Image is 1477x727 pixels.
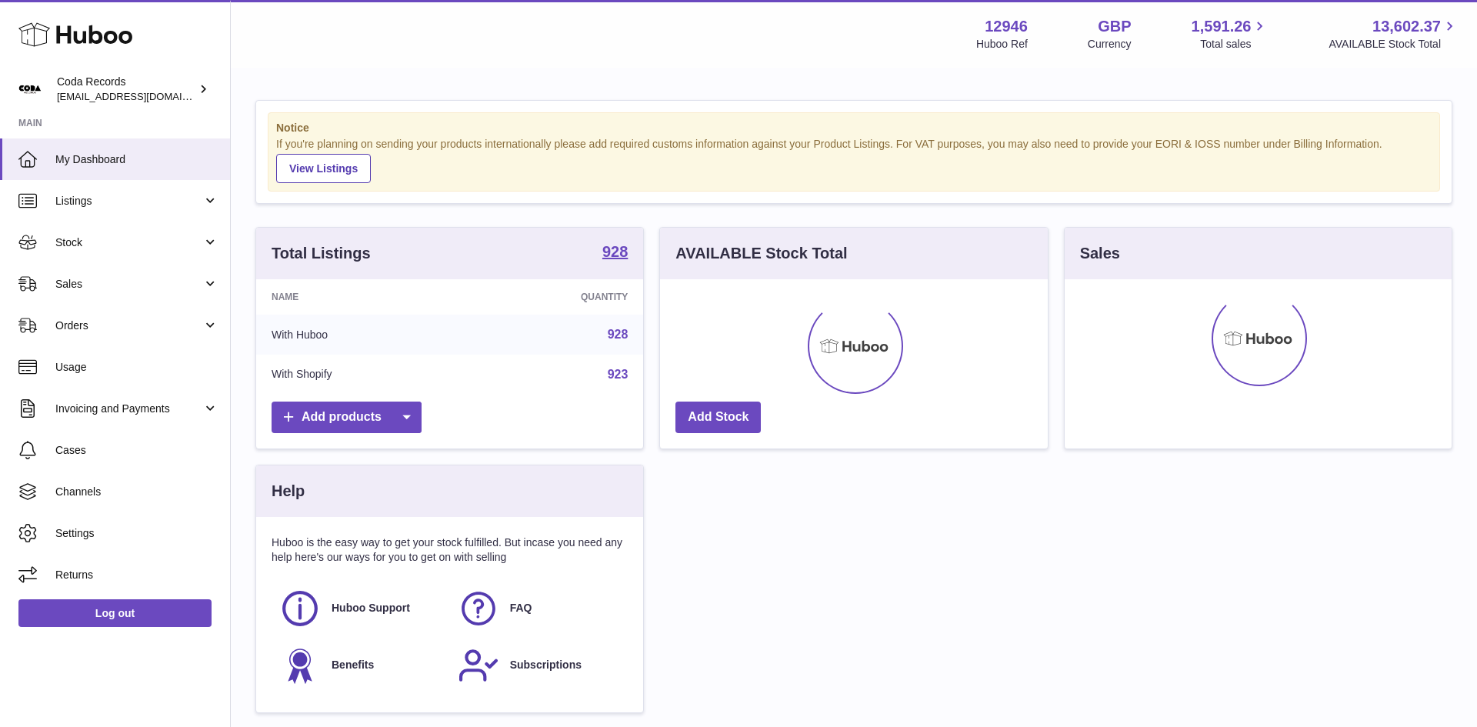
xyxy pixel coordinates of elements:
a: Add Stock [675,402,761,433]
img: internalAdmin-12946@internal.huboo.com [18,78,42,101]
span: Invoicing and Payments [55,402,202,416]
span: 13,602.37 [1372,16,1441,37]
a: 1,591.26 Total sales [1192,16,1269,52]
strong: Notice [276,121,1432,135]
span: Returns [55,568,218,582]
h3: Help [272,481,305,502]
a: Subscriptions [458,645,621,686]
span: 1,591.26 [1192,16,1252,37]
span: [EMAIL_ADDRESS][DOMAIN_NAME] [57,90,226,102]
span: Settings [55,526,218,541]
a: Add products [272,402,422,433]
span: Listings [55,194,202,208]
strong: GBP [1098,16,1131,37]
a: Benefits [279,645,442,686]
a: FAQ [458,588,621,629]
span: Sales [55,277,202,292]
a: Log out [18,599,212,627]
span: Cases [55,443,218,458]
a: Huboo Support [279,588,442,629]
td: With Shopify [256,355,465,395]
span: Benefits [332,658,374,672]
th: Name [256,279,465,315]
div: If you're planning on sending your products internationally please add required customs informati... [276,137,1432,183]
strong: 12946 [985,16,1028,37]
td: With Huboo [256,315,465,355]
a: 928 [608,328,628,341]
span: AVAILABLE Stock Total [1329,37,1459,52]
div: Coda Records [57,75,195,104]
a: 928 [602,244,628,262]
strong: 928 [602,244,628,259]
span: Total sales [1200,37,1269,52]
span: Subscriptions [510,658,582,672]
a: View Listings [276,154,371,183]
a: 13,602.37 AVAILABLE Stock Total [1329,16,1459,52]
span: My Dashboard [55,152,218,167]
th: Quantity [465,279,643,315]
a: 923 [608,368,628,381]
span: Usage [55,360,218,375]
h3: Sales [1080,243,1120,264]
h3: AVAILABLE Stock Total [675,243,847,264]
h3: Total Listings [272,243,371,264]
div: Currency [1088,37,1132,52]
span: FAQ [510,601,532,615]
span: Huboo Support [332,601,410,615]
div: Huboo Ref [976,37,1028,52]
p: Huboo is the easy way to get your stock fulfilled. But incase you need any help here's our ways f... [272,535,628,565]
span: Orders [55,318,202,333]
span: Stock [55,235,202,250]
span: Channels [55,485,218,499]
